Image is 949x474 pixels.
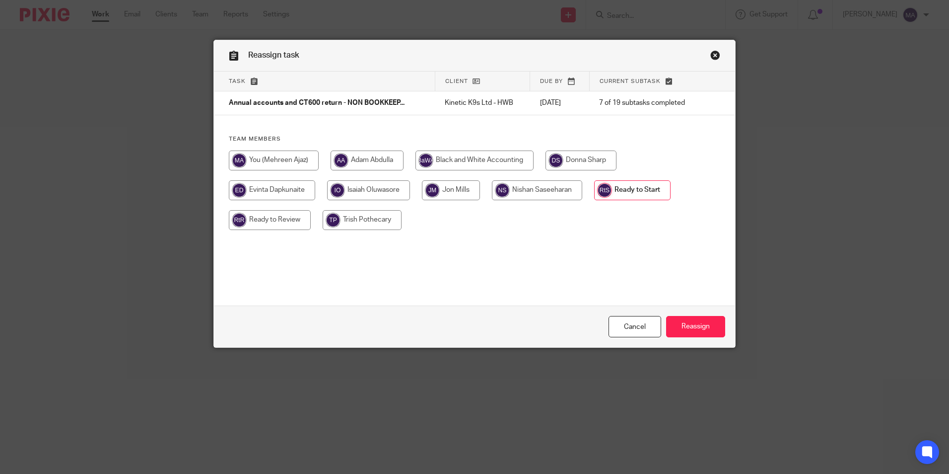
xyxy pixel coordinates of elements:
input: Reassign [666,316,725,337]
p: [DATE] [540,98,579,108]
span: Task [229,79,246,84]
span: Client [445,79,468,84]
h4: Team members [229,135,720,143]
span: Annual accounts and CT600 return - NON BOOKKEEP... [229,100,405,107]
p: Kinetic K9s Ltd - HWB [445,98,520,108]
a: Close this dialog window [710,50,720,64]
span: Reassign task [248,51,299,59]
span: Current subtask [600,79,661,84]
a: Close this dialog window [609,316,661,337]
td: 7 of 19 subtasks completed [589,91,703,115]
span: Due by [540,79,563,84]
